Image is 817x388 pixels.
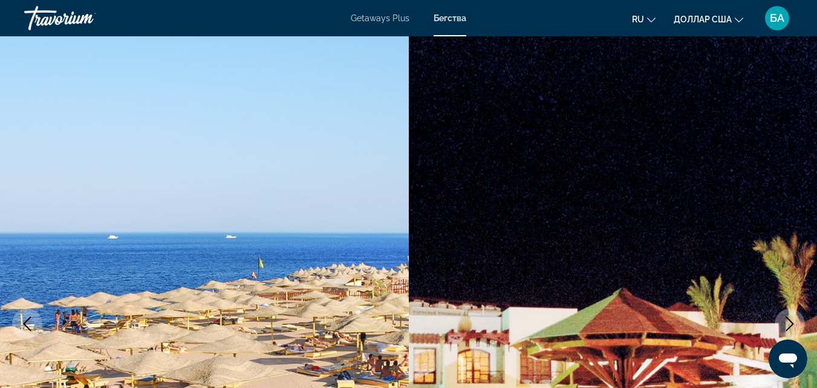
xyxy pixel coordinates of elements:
a: Getaways Plus [351,13,409,23]
button: Меню пользователя [761,5,793,31]
font: БА [770,12,784,24]
button: Изменить валюту [674,10,743,28]
font: доллар США [674,15,732,24]
iframe: Кнопка запуска окна обмена сообщениями [769,340,807,378]
a: Травориум [24,2,145,34]
button: Изменить язык [632,10,656,28]
font: ru [632,15,644,24]
button: Previous image [12,309,42,339]
button: Next image [775,309,805,339]
a: Бегства [434,13,466,23]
